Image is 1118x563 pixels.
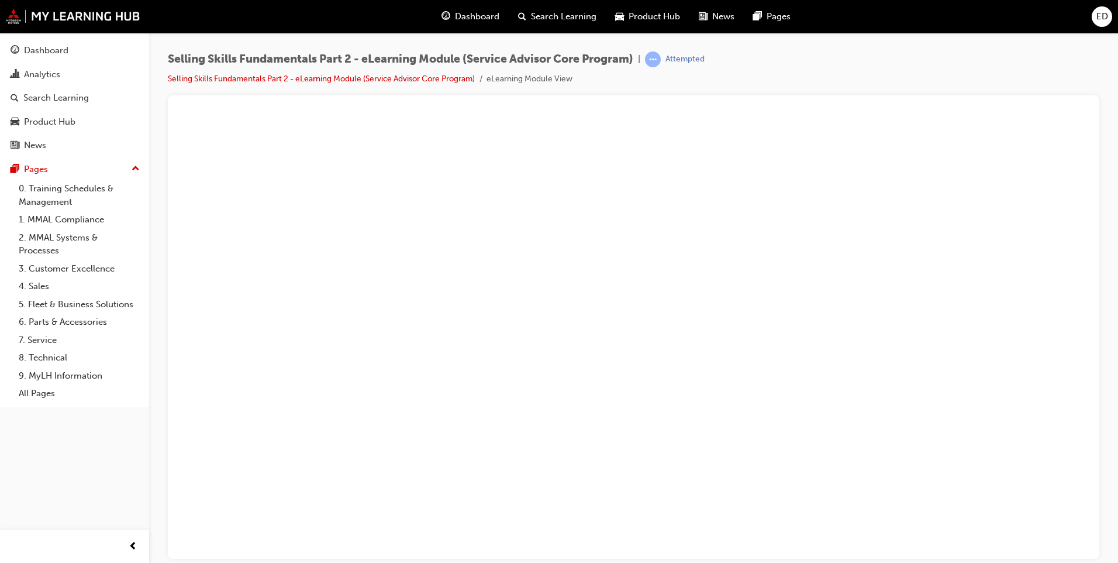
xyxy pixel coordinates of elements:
[5,87,144,109] a: Search Learning
[14,277,144,296] a: 4. Sales
[24,139,46,152] div: News
[5,64,144,85] a: Analytics
[518,9,526,24] span: search-icon
[712,10,734,23] span: News
[23,91,89,105] div: Search Learning
[5,40,144,61] a: Dashboard
[629,10,680,23] span: Product Hub
[132,162,140,177] span: up-icon
[14,349,144,367] a: 8. Technical
[11,70,19,80] span: chart-icon
[11,164,19,175] span: pages-icon
[744,5,800,29] a: pages-iconPages
[129,540,137,554] span: prev-icon
[1096,10,1108,23] span: ED
[486,73,572,86] li: eLearning Module View
[11,117,19,128] span: car-icon
[1092,6,1112,27] button: ED
[24,163,48,176] div: Pages
[14,296,144,314] a: 5. Fleet & Business Solutions
[5,159,144,180] button: Pages
[14,331,144,349] a: 7. Service
[645,52,661,67] span: learningRecordVerb_ATTEMPT-icon
[638,53,640,66] span: |
[11,140,19,151] span: news-icon
[168,53,633,66] span: Selling Skills Fundamentals Part 2 - eLearning Module (Service Advisor Core Program)
[5,135,144,156] a: News
[606,5,689,29] a: car-iconProduct Hub
[14,367,144,385] a: 9. MyLH Information
[24,115,75,129] div: Product Hub
[6,9,140,24] img: mmal
[432,5,509,29] a: guage-iconDashboard
[767,10,791,23] span: Pages
[689,5,744,29] a: news-iconNews
[14,229,144,260] a: 2. MMAL Systems & Processes
[11,93,19,104] span: search-icon
[14,260,144,278] a: 3. Customer Excellence
[14,313,144,331] a: 6. Parts & Accessories
[11,46,19,56] span: guage-icon
[753,9,762,24] span: pages-icon
[14,180,144,211] a: 0. Training Schedules & Management
[441,9,450,24] span: guage-icon
[531,10,596,23] span: Search Learning
[665,54,705,65] div: Attempted
[699,9,708,24] span: news-icon
[14,211,144,229] a: 1. MMAL Compliance
[5,37,144,159] button: DashboardAnalyticsSearch LearningProduct HubNews
[24,44,68,57] div: Dashboard
[168,74,475,84] a: Selling Skills Fundamentals Part 2 - eLearning Module (Service Advisor Core Program)
[455,10,499,23] span: Dashboard
[509,5,606,29] a: search-iconSearch Learning
[14,385,144,403] a: All Pages
[615,9,624,24] span: car-icon
[24,68,60,81] div: Analytics
[5,111,144,133] a: Product Hub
